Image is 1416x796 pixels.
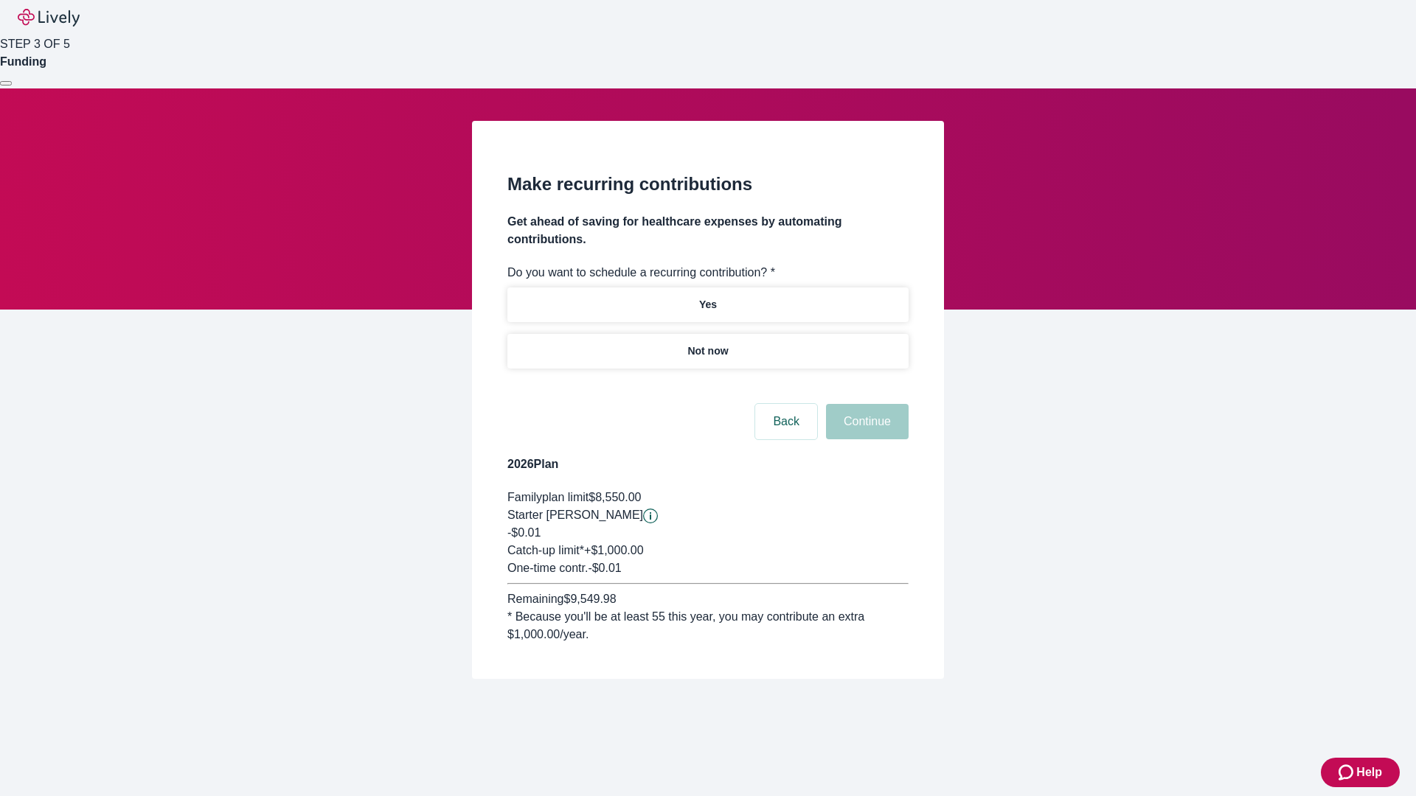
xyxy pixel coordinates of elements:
span: Remaining [507,593,563,605]
span: $9,549.98 [563,593,616,605]
p: Not now [687,343,728,359]
label: Do you want to schedule a recurring contribution? * [507,264,775,282]
img: Lively [18,9,80,27]
button: Not now [507,334,909,369]
span: Starter [PERSON_NAME] [507,509,643,521]
h2: Make recurring contributions [507,171,909,198]
button: Yes [507,287,909,322]
svg: Starter penny details [643,509,658,523]
span: -$0.01 [507,526,541,539]
span: Family plan limit [507,491,589,503]
div: * Because you'll be at least 55 this year, you may contribute an extra $1,000.00 /year. [507,608,909,643]
h4: 2026 Plan [507,455,909,473]
span: Help [1356,764,1382,781]
span: Catch-up limit* [507,544,584,556]
span: - $0.01 [588,562,621,574]
h4: Get ahead of saving for healthcare expenses by automating contributions. [507,213,909,248]
button: Lively will contribute $0.01 to establish your account [643,509,658,523]
button: Back [755,404,817,439]
p: Yes [699,297,717,313]
span: + $1,000.00 [584,544,644,556]
svg: Zendesk support icon [1339,764,1356,781]
span: One-time contr. [507,562,588,574]
button: Zendesk support iconHelp [1321,758,1400,787]
span: $8,550.00 [589,491,641,503]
